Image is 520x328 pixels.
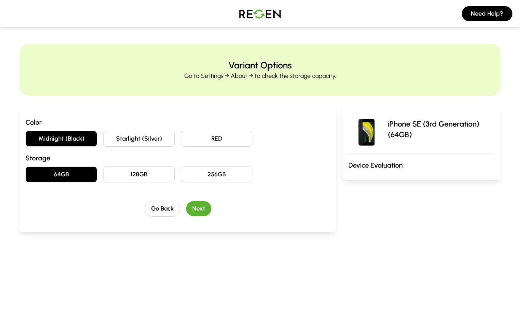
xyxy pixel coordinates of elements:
[103,166,175,182] button: 128GB
[145,201,180,217] button: Go Back
[181,166,252,182] button: 256GB
[181,131,252,147] button: RED
[233,3,287,24] img: Logo
[462,6,512,21] button: Need Help?
[26,153,330,163] h3: Storage
[348,111,385,147] img: iPhone SE (3rd Generation)
[388,119,494,140] p: iPhone SE (3rd Generation) (64GB)
[103,131,175,147] button: Starlight (Silver)
[184,71,336,81] p: Go to Settings → About → to check the storage capacity.
[228,59,292,71] h2: Variant Options
[26,117,330,128] h3: Color
[186,201,211,216] button: Next
[26,131,97,147] button: Midnight (Black)
[26,166,97,182] button: 64GB
[348,160,494,171] h3: Device Evaluation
